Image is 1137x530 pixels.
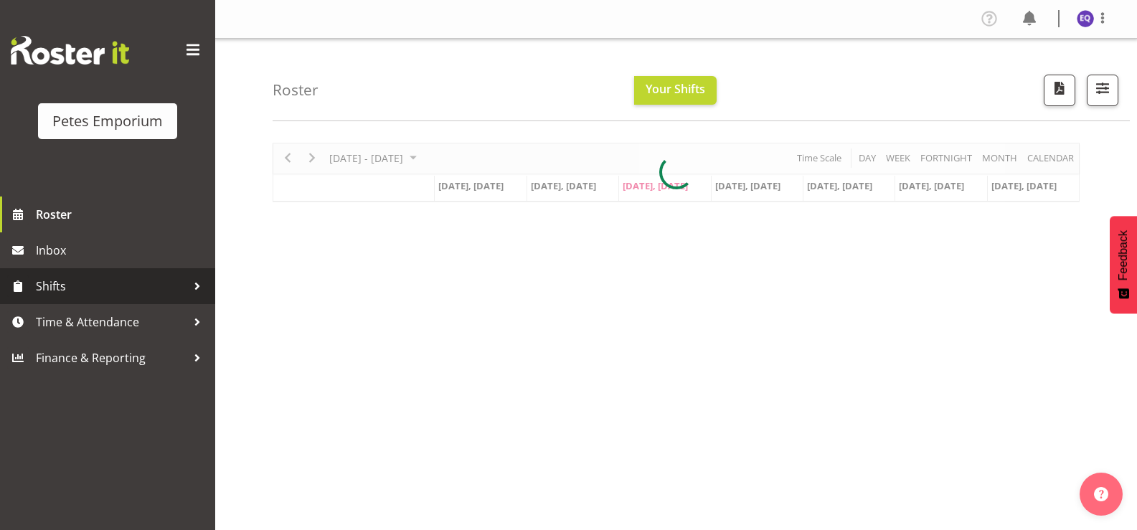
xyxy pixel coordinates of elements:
button: Feedback - Show survey [1110,216,1137,313]
span: Feedback [1117,230,1130,280]
div: Petes Emporium [52,110,163,132]
span: Your Shifts [646,81,705,97]
span: Roster [36,204,208,225]
button: Download a PDF of the roster according to the set date range. [1044,75,1075,106]
button: Filter Shifts [1087,75,1118,106]
img: help-xxl-2.png [1094,487,1108,501]
img: Rosterit website logo [11,36,129,65]
img: esperanza-querido10799.jpg [1077,10,1094,27]
span: Inbox [36,240,208,261]
span: Shifts [36,275,187,297]
h4: Roster [273,82,319,98]
span: Time & Attendance [36,311,187,333]
span: Finance & Reporting [36,347,187,369]
button: Your Shifts [634,76,717,105]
